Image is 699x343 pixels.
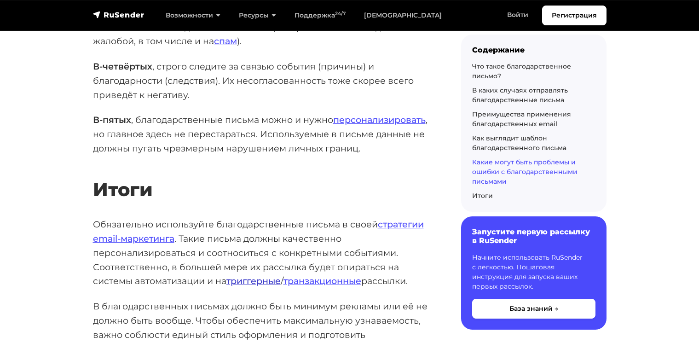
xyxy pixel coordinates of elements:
a: транзакционные [283,275,361,286]
p: , строго следите за связью события (причины) и благодарности (следствия). Их несогласованность то... [93,59,432,102]
a: Поддержка24/7 [285,6,355,25]
a: триггерные [226,275,281,286]
a: персонализировать [333,114,426,125]
a: Войти [498,6,537,24]
sup: 24/7 [335,11,346,17]
p: Начните использовать RuSender с легкостью. Пошаговая инструкция для запуска ваших первых рассылок. [472,253,595,291]
p: , благодарственные письма можно и нужно , но главное здесь не перестараться. Используемые в письм... [93,113,432,155]
p: Обязательно используйте благодарственные письма в своей . Такие письма должны качественно персона... [93,217,432,288]
a: Как выглядит шаблон благодарственного письма [472,134,566,152]
strong: В-четвёртых [93,61,152,72]
a: Итоги [472,192,493,200]
button: База знаний → [472,299,595,319]
strong: В-пятых [93,114,131,125]
a: Регистрация [542,6,607,25]
a: Какие могут быть проблемы и ошибки с благодарственными письмами [472,158,578,186]
a: В каких случаях отправлять благодарственные письма [472,86,568,104]
div: Содержание [472,46,595,54]
a: Возможности [156,6,230,25]
a: Ресурсы [230,6,285,25]
a: Преимущества применения благодарственных email [472,110,571,128]
a: [DEMOGRAPHIC_DATA] [355,6,451,25]
h2: Итоги [93,151,432,201]
h6: Запустите первую рассылку в RuSender [472,227,595,245]
img: RuSender [93,10,144,19]
a: Что такое благодарственное письмо? [472,62,571,80]
a: Запустите первую рассылку в RuSender Начните использовать RuSender с легкостью. Пошаговая инструк... [461,216,607,329]
a: спам [214,35,237,47]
